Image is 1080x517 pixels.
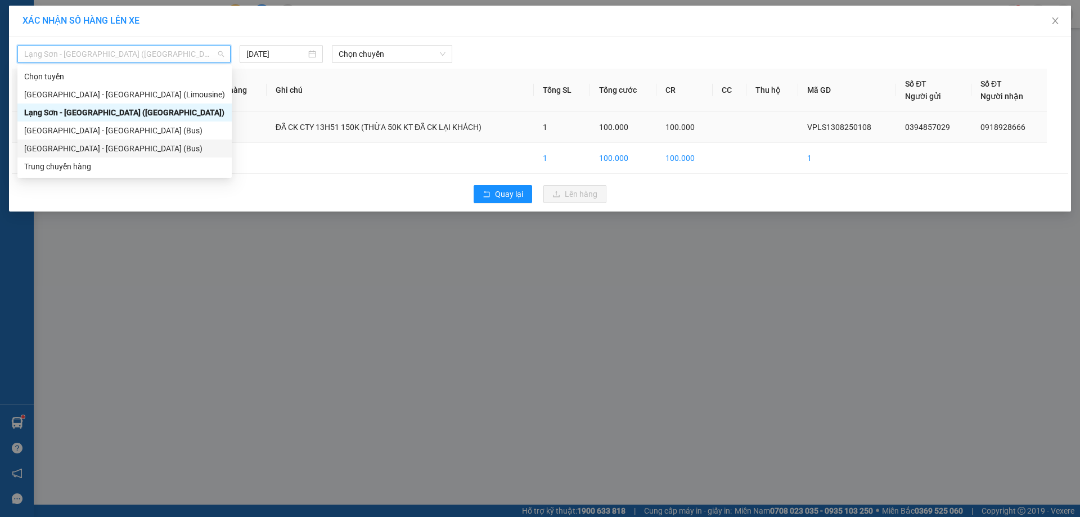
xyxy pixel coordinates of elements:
span: Chọn chuyến [339,46,445,62]
th: Thu hộ [746,69,798,112]
span: rollback [483,190,490,199]
button: Close [1039,6,1071,37]
span: 0918928666 [980,123,1025,132]
th: Ghi chú [267,69,534,112]
span: Người nhận [980,92,1023,101]
span: 0394857029 [905,123,950,132]
div: Lạng Sơn - Hà Nội (Limousine) [17,104,232,122]
span: XÁC NHẬN SỐ HÀNG LÊN XE [22,15,139,26]
div: Trung chuyển hàng [17,158,232,176]
span: Số ĐT [905,79,926,88]
div: Chọn tuyến [17,68,232,86]
div: [GEOGRAPHIC_DATA] - [GEOGRAPHIC_DATA] (Bus) [24,124,225,137]
div: Lạng Sơn - Hà Nội (Bus) [17,140,232,158]
th: Tổng SL [534,69,589,112]
span: 1 [543,123,547,132]
td: 1 [534,143,589,174]
div: Hà Nội - Lạng Sơn (Bus) [17,122,232,140]
div: [GEOGRAPHIC_DATA] - [GEOGRAPHIC_DATA] (Limousine) [24,88,225,101]
td: 100.000 [590,143,656,174]
td: 100.000 [656,143,713,174]
span: Lạng Sơn - Hà Nội (Limousine) [24,46,224,62]
span: 100.000 [599,123,628,132]
div: Lạng Sơn - [GEOGRAPHIC_DATA] ([GEOGRAPHIC_DATA]) [24,106,225,119]
span: Số ĐT [980,79,1002,88]
th: Tổng cước [590,69,656,112]
div: [GEOGRAPHIC_DATA] - [GEOGRAPHIC_DATA] (Bus) [24,142,225,155]
td: 1 [798,143,896,174]
td: 1 [12,112,51,143]
span: Quay lại [495,188,523,200]
span: Người gửi [905,92,941,101]
span: ĐÃ CK CTY 13H51 150K (THỪA 50K KT ĐÃ CK LẠI KHÁCH) [276,123,481,132]
div: Trung chuyển hàng [24,160,225,173]
span: VPLS1308250108 [807,123,871,132]
button: uploadLên hàng [543,185,606,203]
th: CC [713,69,746,112]
button: rollbackQuay lại [474,185,532,203]
span: 100.000 [665,123,695,132]
th: CR [656,69,713,112]
th: STT [12,69,51,112]
input: 13/08/2025 [246,48,306,60]
div: Hà Nội - Lạng Sơn (Limousine) [17,86,232,104]
span: close [1051,16,1060,25]
div: Chọn tuyến [24,70,225,83]
th: Mã GD [798,69,896,112]
th: Loại hàng [202,69,266,112]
